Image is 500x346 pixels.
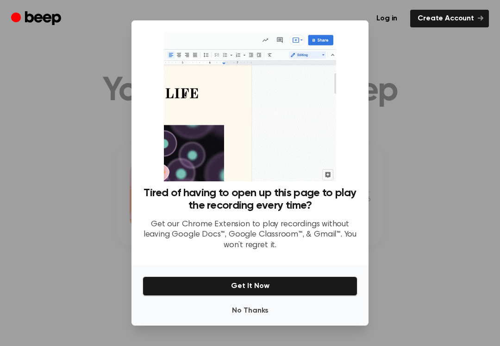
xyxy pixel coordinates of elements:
[410,10,489,27] a: Create Account
[143,276,357,296] button: Get It Now
[164,32,336,181] img: Beep extension in action
[11,10,63,28] a: Beep
[143,187,357,212] h3: Tired of having to open up this page to play the recording every time?
[369,10,405,27] a: Log in
[143,219,357,251] p: Get our Chrome Extension to play recordings without leaving Google Docs™, Google Classroom™, & Gm...
[143,301,357,320] button: No Thanks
